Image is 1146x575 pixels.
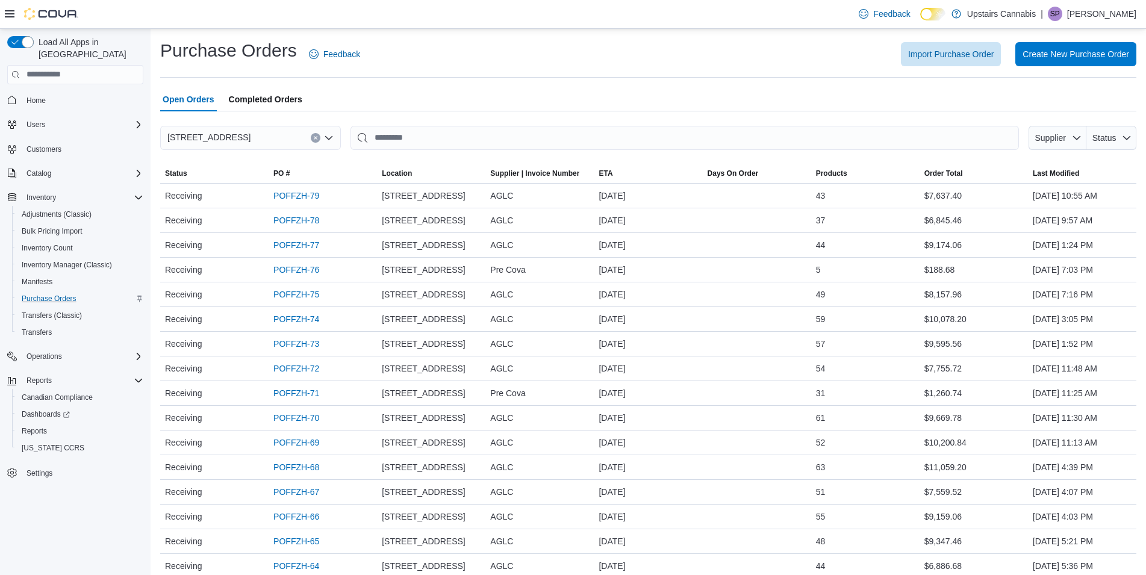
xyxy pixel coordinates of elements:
div: [DATE] [594,233,702,257]
span: [STREET_ADDRESS] [382,460,465,474]
div: [DATE] 11:48 AM [1028,356,1136,381]
span: Completed Orders [229,87,302,111]
span: Inventory Count [17,241,143,255]
span: Order Total [924,169,963,178]
div: AGLC [485,455,594,479]
button: Clear input [311,133,320,143]
span: Purchase Orders [22,294,76,303]
button: ETA [594,164,702,183]
div: AGLC [485,529,594,553]
span: [STREET_ADDRESS] [167,130,251,145]
div: AGLC [485,505,594,529]
div: [DATE] 3:05 PM [1028,307,1136,331]
span: Status [1092,133,1116,143]
span: 61 [816,411,826,425]
div: [DATE] 1:52 PM [1028,332,1136,356]
button: Days On Order [703,164,811,183]
a: Dashboards [12,406,148,423]
div: AGLC [485,332,594,356]
a: Home [22,93,51,108]
div: $10,200.84 [920,430,1028,455]
div: AGLC [485,233,594,257]
span: [STREET_ADDRESS] [382,312,465,326]
div: $7,755.72 [920,356,1028,381]
a: Dashboards [17,407,75,421]
button: Inventory [22,190,61,205]
span: 54 [816,361,826,376]
button: Customers [2,140,148,158]
button: Users [22,117,50,132]
button: Status [1086,126,1136,150]
span: 51 [816,485,826,499]
a: Adjustments (Classic) [17,207,96,222]
span: Adjustments (Classic) [22,210,92,219]
span: Feedback [323,48,360,60]
span: Operations [22,349,143,364]
div: $9,347.46 [920,529,1028,553]
button: Import Purchase Order [901,42,1001,66]
div: [DATE] [594,480,702,504]
p: [PERSON_NAME] [1067,7,1136,21]
span: Bulk Pricing Import [22,226,83,236]
a: Settings [22,466,57,480]
span: SP [1050,7,1060,21]
span: [STREET_ADDRESS] [382,361,465,376]
span: [STREET_ADDRESS] [382,337,465,351]
span: Users [22,117,143,132]
button: Catalog [22,166,56,181]
span: Receiving [165,238,202,252]
a: POFFZH-71 [273,386,319,400]
span: [STREET_ADDRESS] [382,534,465,549]
div: [DATE] [594,430,702,455]
span: Supplier | Invoice Number [490,169,579,178]
p: Upstairs Cannabis [967,7,1036,21]
div: [DATE] [594,282,702,306]
div: AGLC [485,184,594,208]
span: 52 [816,435,826,450]
span: [STREET_ADDRESS] [382,509,465,524]
div: AGLC [485,208,594,232]
span: Receiving [165,287,202,302]
div: [DATE] [594,184,702,208]
div: $9,595.56 [920,332,1028,356]
input: Dark Mode [920,8,945,20]
span: 37 [816,213,826,228]
button: Order Total [920,164,1028,183]
span: Receiving [165,213,202,228]
button: Catalog [2,165,148,182]
span: Catalog [26,169,51,178]
div: AGLC [485,430,594,455]
span: Bulk Pricing Import [17,224,143,238]
div: [DATE] 9:57 AM [1028,208,1136,232]
button: Operations [2,348,148,365]
div: $9,669.78 [920,406,1028,430]
span: Inventory Manager (Classic) [22,260,112,270]
div: Sean Paradis [1048,7,1062,21]
span: 5 [816,263,821,277]
div: $188.68 [920,258,1028,282]
button: Reports [22,373,57,388]
span: [STREET_ADDRESS] [382,188,465,203]
span: [STREET_ADDRESS] [382,263,465,277]
span: Reports [17,424,143,438]
nav: Complex example [7,87,143,513]
h1: Purchase Orders [160,39,297,63]
div: $9,159.06 [920,505,1028,529]
div: [DATE] [594,406,702,430]
span: 63 [816,460,826,474]
div: [DATE] [594,505,702,529]
a: Manifests [17,275,57,289]
button: Manifests [12,273,148,290]
span: Manifests [22,277,52,287]
span: [STREET_ADDRESS] [382,485,465,499]
a: POFFZH-79 [273,188,319,203]
a: POFFZH-67 [273,485,319,499]
div: AGLC [485,480,594,504]
div: [DATE] 7:16 PM [1028,282,1136,306]
img: Cova [24,8,78,20]
a: POFFZH-75 [273,287,319,302]
span: Receiving [165,509,202,524]
div: [DATE] 5:21 PM [1028,529,1136,553]
span: Settings [22,465,143,480]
